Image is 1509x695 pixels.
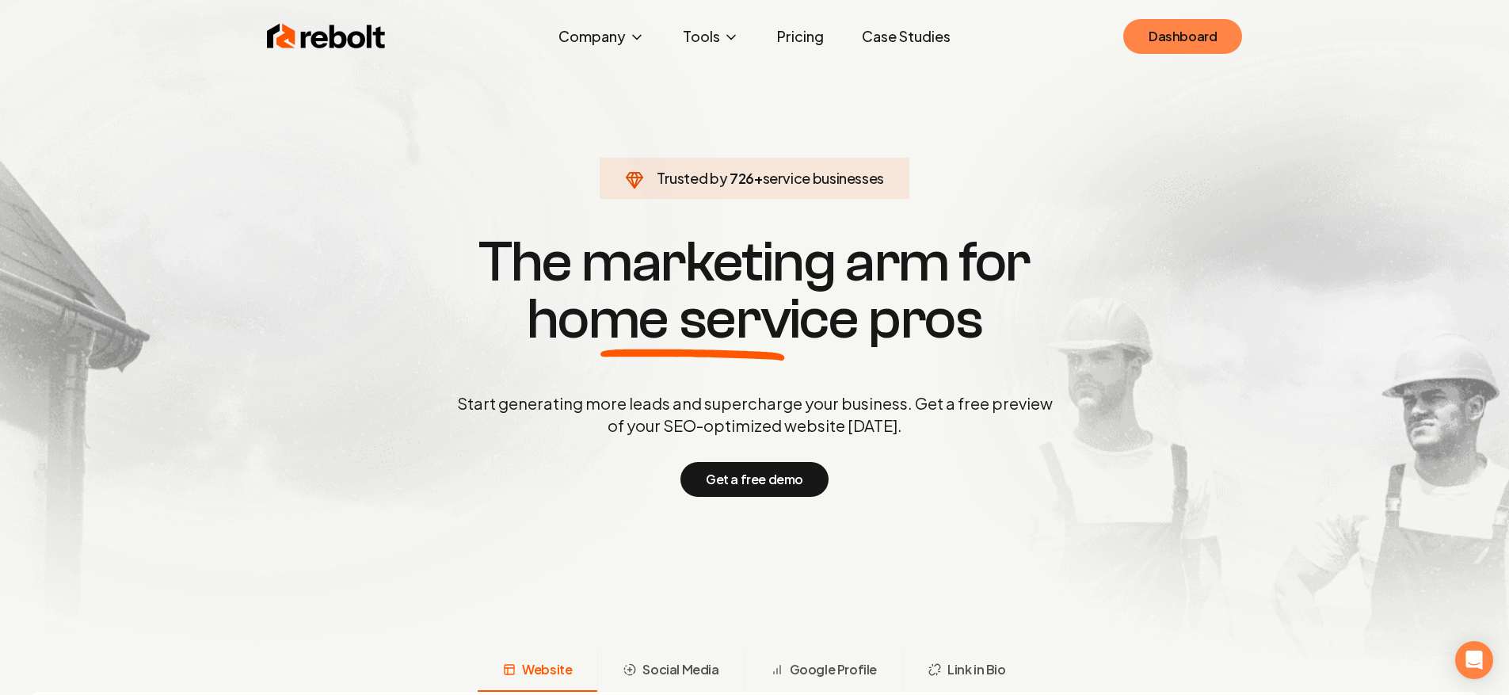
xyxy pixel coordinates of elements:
[522,660,572,679] span: Website
[454,392,1056,437] p: Start generating more leads and supercharge your business. Get a free preview of your SEO-optimiz...
[745,651,902,692] button: Google Profile
[375,234,1135,348] h1: The marketing arm for pros
[546,21,657,52] button: Company
[849,21,963,52] a: Case Studies
[1123,19,1242,54] a: Dashboard
[790,660,877,679] span: Google Profile
[763,169,885,187] span: service businesses
[670,21,752,52] button: Tools
[527,291,859,348] span: home service
[764,21,836,52] a: Pricing
[754,169,763,187] span: +
[642,660,718,679] span: Social Media
[1455,641,1493,679] div: Open Intercom Messenger
[947,660,1006,679] span: Link in Bio
[597,651,744,692] button: Social Media
[902,651,1031,692] button: Link in Bio
[730,167,754,189] span: 726
[657,169,727,187] span: Trusted by
[267,21,386,52] img: Rebolt Logo
[680,462,829,497] button: Get a free demo
[478,651,597,692] button: Website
